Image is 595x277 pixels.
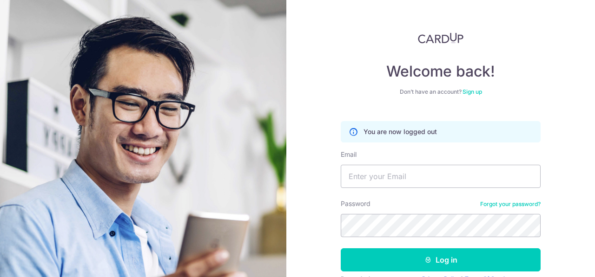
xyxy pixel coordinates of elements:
label: Password [341,199,370,208]
div: Don’t have an account? [341,88,541,96]
img: CardUp Logo [418,32,463,44]
a: Forgot your password? [480,200,541,208]
label: Email [341,150,357,159]
p: You are now logged out [364,127,437,136]
a: Sign up [463,88,482,95]
input: Enter your Email [341,165,541,188]
h4: Welcome back! [341,62,541,81]
button: Log in [341,248,541,271]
